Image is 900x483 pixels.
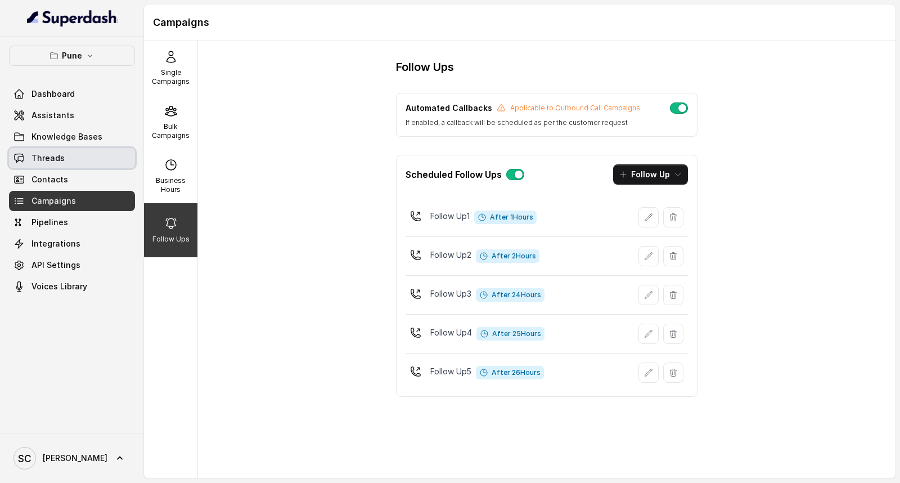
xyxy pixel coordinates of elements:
p: If enabled, a callback will be scheduled as per the customer request [406,118,640,127]
span: After 25 Hours [476,327,544,341]
a: Assistants [9,105,135,126]
a: Contacts [9,169,135,190]
span: Campaigns [31,195,76,207]
a: Campaigns [9,191,135,211]
p: Business Hours [148,176,193,194]
button: Follow Up [613,164,688,185]
a: API Settings [9,255,135,275]
p: Single Campaigns [148,68,193,86]
a: Voices Library [9,276,135,297]
span: Integrations [31,238,80,249]
h3: Follow Ups [396,59,454,75]
span: Dashboard [31,88,75,100]
span: After 1 Hours [474,211,537,224]
span: Voices Library [31,281,87,292]
p: Follow Up 5 [430,366,471,377]
p: Applicable to Outbound Call Campaigns [510,104,640,113]
text: SC [18,453,31,464]
p: Follow Ups [152,235,190,244]
span: Pipelines [31,217,68,228]
p: Follow Up 4 [430,327,472,338]
p: Pune [62,49,82,62]
button: Pune [9,46,135,66]
span: API Settings [31,260,80,271]
p: Scheduled Follow Ups [406,168,502,181]
a: Pipelines [9,212,135,232]
a: Knowledge Bases [9,127,135,147]
a: Integrations [9,234,135,254]
p: Follow Up 1 [430,211,470,222]
span: [PERSON_NAME] [43,453,107,464]
span: Contacts [31,174,68,185]
span: Assistants [31,110,74,121]
p: Follow Up 3 [430,288,471,299]
span: After 2 Hours [476,249,539,263]
a: Threads [9,148,135,168]
span: Threads [31,153,65,164]
p: Bulk Campaigns [148,122,193,140]
img: light.svg [27,9,118,27]
span: Knowledge Bases [31,131,102,142]
span: After 26 Hours [476,366,544,379]
h1: Campaigns [153,14,886,32]
p: Automated Callbacks [406,102,492,114]
span: After 24 Hours [476,288,544,302]
a: Dashboard [9,84,135,104]
p: Follow Up 2 [430,249,471,261]
a: [PERSON_NAME] [9,442,135,474]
